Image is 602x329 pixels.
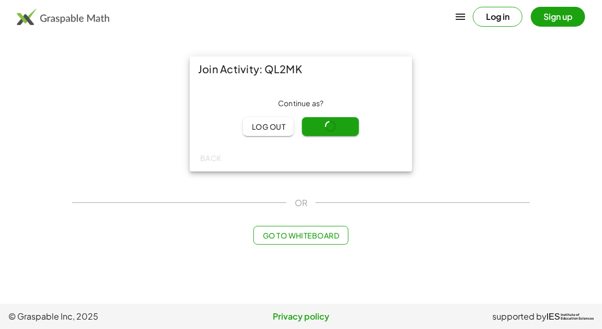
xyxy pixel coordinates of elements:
[295,197,307,209] span: OR
[253,226,348,245] button: Go to Whiteboard
[531,7,585,27] button: Sign up
[561,313,594,321] span: Institute of Education Sciences
[251,122,285,131] span: Log out
[262,231,339,240] span: Go to Whiteboard
[492,310,547,323] span: supported by
[473,7,523,27] button: Log in
[547,312,560,322] span: IES
[198,98,404,109] div: Continue as ?
[203,310,398,323] a: Privacy policy
[547,310,594,323] a: IESInstitute ofEducation Sciences
[8,310,203,323] span: © Graspable Inc, 2025
[190,56,412,82] div: Join Activity: QL2MK
[243,117,294,136] button: Log out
